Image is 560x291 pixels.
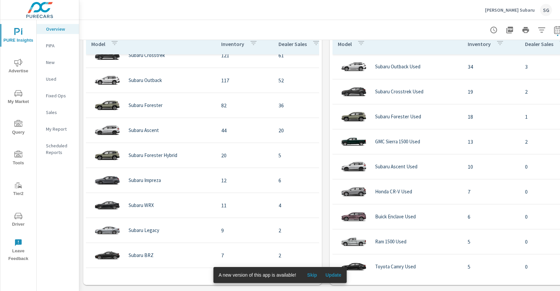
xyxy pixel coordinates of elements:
p: 6 [279,176,333,184]
img: glamour [340,207,367,227]
img: glamour [340,257,367,277]
p: Sales [46,109,74,116]
div: Overview [37,24,79,34]
p: Model [338,41,352,47]
p: Buick Enclave Used [375,214,416,220]
button: "Export Report to PDF" [503,23,516,37]
span: Query [2,120,34,136]
p: [PERSON_NAME] Subaru [485,7,535,13]
p: Inventory [221,41,244,47]
p: 34 [468,63,514,71]
p: Subaru Crosstrek [129,52,165,58]
span: A new version of this app is available! [219,272,296,278]
div: PIPA [37,41,79,51]
p: 20 [279,126,333,134]
span: My Market [2,89,34,106]
p: Subaru Impreza [129,177,161,183]
p: Subaru Ascent [129,127,159,133]
p: 117 [221,76,268,84]
img: glamour [94,245,121,265]
span: Driver [2,212,34,228]
p: 13 [468,138,514,146]
p: Subaru Crosstrek Used [375,89,423,95]
p: 7 [468,188,514,196]
p: Toyota Camry Used [375,264,416,270]
p: 36 [279,101,333,109]
p: 61 [279,51,333,59]
img: glamour [94,170,121,190]
p: Fixed Ops [46,92,74,99]
p: 6 [468,213,514,221]
p: Subaru Forester Hybrid [129,152,177,158]
p: Subaru Ascent Used [375,164,417,170]
p: Dealer Sales [525,41,553,47]
p: GMC Sierra 1500 Used [375,139,420,145]
img: glamour [340,132,367,152]
p: 19 [468,88,514,96]
p: My Report [46,126,74,132]
div: New [37,57,79,67]
p: Subaru Legacy [129,227,159,233]
div: nav menu [0,20,36,265]
p: Honda CR-V Used [375,189,412,195]
p: Subaru Forester [129,102,163,108]
div: Sales [37,107,79,117]
p: 44 [221,126,268,134]
p: Subaru WRX [129,202,154,208]
img: glamour [340,232,367,252]
p: 9 [221,226,268,234]
p: 52 [279,76,333,84]
div: My Report [37,124,79,134]
p: Used [46,76,74,82]
img: glamour [94,95,121,115]
img: glamour [94,270,121,290]
button: Skip [301,270,323,280]
p: 5 [279,151,333,159]
p: 7 [221,251,268,259]
span: Advertise [2,59,34,75]
p: Overview [46,26,74,32]
p: 20 [221,151,268,159]
div: Fixed Ops [37,91,79,101]
p: Subaru BRZ [129,252,154,258]
img: glamour [340,107,367,127]
p: Dealer Sales [279,41,307,47]
p: Subaru Forester Used [375,114,421,120]
span: Tools [2,151,34,167]
button: Print Report [519,23,532,37]
p: Ram 1500 Used [375,239,406,245]
span: Tier2 [2,181,34,198]
p: 5 [468,238,514,246]
img: glamour [340,182,367,202]
span: Skip [304,272,320,278]
img: glamour [340,82,367,102]
img: glamour [340,57,367,77]
button: Update [323,270,344,280]
p: 2 [279,226,333,234]
img: glamour [94,195,121,215]
p: 121 [221,51,268,59]
img: glamour [94,45,121,65]
p: New [46,59,74,66]
button: Apply Filters [535,23,548,37]
span: Leave Feedback [2,239,34,263]
p: Subaru Outback Used [375,64,420,70]
p: Inventory [468,41,491,47]
p: 10 [468,163,514,171]
span: PURE Insights [2,28,34,44]
p: Scheduled Reports [46,142,74,156]
div: Used [37,74,79,84]
img: glamour [94,145,121,165]
div: Scheduled Reports [37,141,79,157]
p: 12 [221,176,268,184]
p: PIPA [46,42,74,49]
p: Subaru Outback [129,77,162,83]
div: SG [540,4,552,16]
span: Update [325,272,341,278]
p: 2 [279,251,333,259]
p: 18 [468,113,514,121]
img: glamour [340,157,367,177]
p: 4 [279,201,333,209]
img: glamour [94,120,121,140]
p: Model [91,41,105,47]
